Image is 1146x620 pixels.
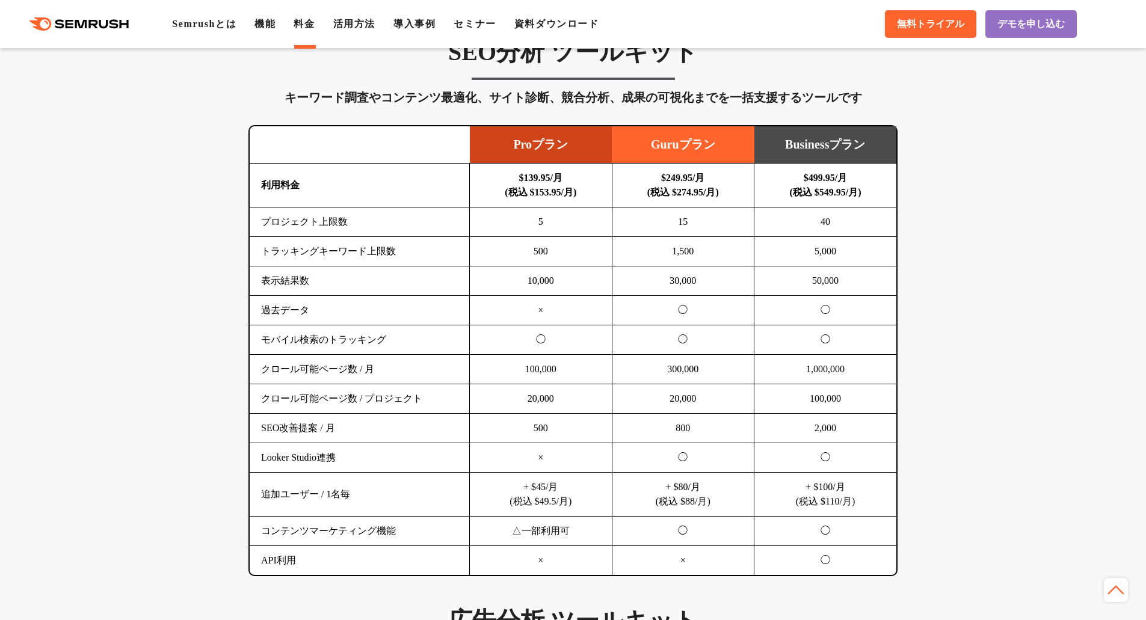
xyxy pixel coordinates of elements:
td: 20,000 [612,384,754,414]
b: $249.95/月 (税込 $274.95/月) [647,173,719,197]
td: 1,000,000 [754,355,897,384]
div: キーワード調査やコンテンツ最適化、サイト診断、競合分析、成果の可視化までを一括支援するツールです [248,88,898,107]
td: ◯ [754,325,897,355]
td: 2,000 [754,414,897,443]
td: ◯ [470,325,612,355]
td: ◯ [612,443,754,473]
td: 10,000 [470,266,612,296]
td: 40 [754,207,897,237]
td: Looker Studio連携 [250,443,470,473]
td: Businessプラン [754,126,897,164]
td: API利用 [250,546,470,575]
td: Guruプラン [612,126,754,164]
td: 追加ユーザー / 1名毎 [250,473,470,517]
a: 料金 [294,19,315,29]
td: ◯ [754,517,897,546]
td: + $45/月 (税込 $49.5/月) [470,473,612,517]
a: Semrushとは [172,19,236,29]
a: 無料トライアル [885,10,976,38]
td: 30,000 [612,266,754,296]
td: 800 [612,414,754,443]
a: 機能 [254,19,276,29]
td: ◯ [612,296,754,325]
td: 100,000 [470,355,612,384]
td: SEO改善提案 / 月 [250,414,470,443]
td: ◯ [612,517,754,546]
td: + $80/月 (税込 $88/月) [612,473,754,517]
b: 利用料金 [261,180,300,190]
a: 活用方法 [333,19,375,29]
td: 5,000 [754,237,897,266]
td: クロール可能ページ数 / プロジェクト [250,384,470,414]
td: × [470,443,612,473]
td: 100,000 [754,384,897,414]
td: モバイル検索のトラッキング [250,325,470,355]
td: × [612,546,754,575]
b: $139.95/月 (税込 $153.95/月) [505,173,576,197]
td: × [470,546,612,575]
a: 資料ダウンロード [514,19,599,29]
span: 無料トライアル [897,18,964,31]
a: セミナー [454,19,496,29]
td: 300,000 [612,355,754,384]
td: 50,000 [754,266,897,296]
td: × [470,296,612,325]
a: 導入事例 [393,19,436,29]
td: 1,500 [612,237,754,266]
td: 500 [470,237,612,266]
td: Proプラン [470,126,612,164]
td: ◯ [754,296,897,325]
td: 過去データ [250,296,470,325]
td: 20,000 [470,384,612,414]
b: $499.95/月 (税込 $549.95/月) [789,173,861,197]
td: + $100/月 (税込 $110/月) [754,473,897,517]
td: ◯ [612,325,754,355]
td: コンテンツマーケティング機能 [250,517,470,546]
td: ◯ [754,443,897,473]
td: △一部利用可 [470,517,612,546]
td: 500 [470,414,612,443]
td: 5 [470,207,612,237]
a: デモを申し込む [985,10,1077,38]
td: クロール可能ページ数 / 月 [250,355,470,384]
span: デモを申し込む [997,18,1065,31]
td: プロジェクト上限数 [250,207,470,237]
td: ◯ [754,546,897,575]
h3: SEO分析 ツールキット [248,37,898,67]
td: 表示結果数 [250,266,470,296]
td: 15 [612,207,754,237]
td: トラッキングキーワード上限数 [250,237,470,266]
